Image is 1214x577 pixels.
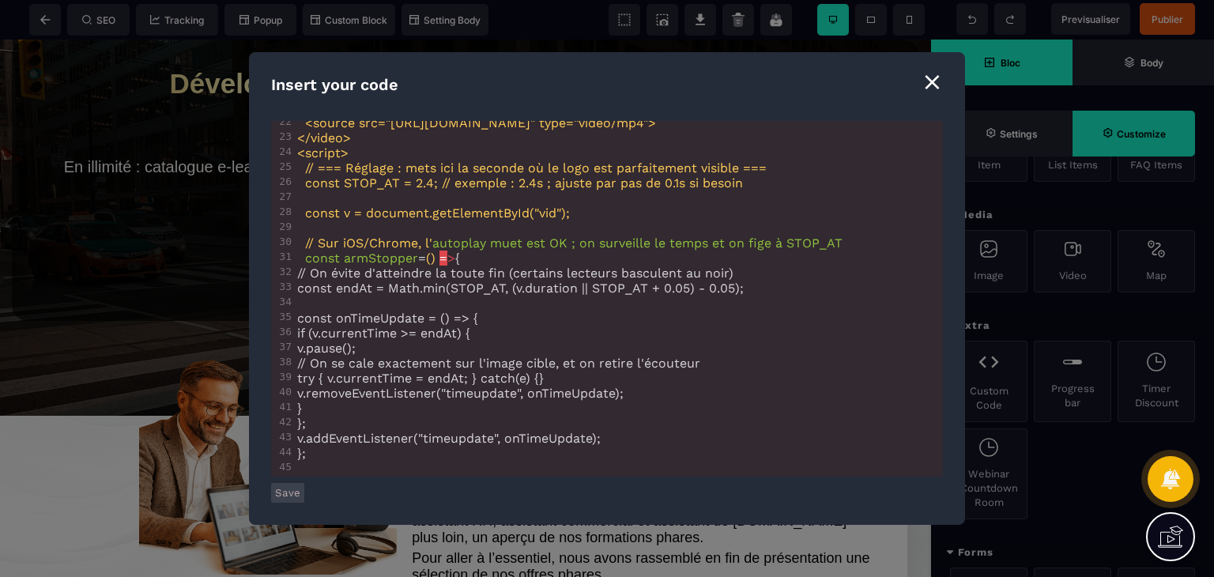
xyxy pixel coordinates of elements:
[271,371,294,383] div: 39
[579,236,595,251] span: on
[59,21,872,68] h1: Développez les compétences de vos équipes
[297,311,478,326] span: const onTimeUpdate = () => {
[297,371,544,386] span: try { v.currentTime = endAt; } catch(e) {}
[271,251,294,262] div: 31
[426,251,435,266] span: ()
[305,206,570,221] span: const v = document.getElementById("vid");
[305,236,432,251] span: // Sur iOS/Chrome, l'
[383,68,547,81] span: Insert here your custom code
[412,362,876,403] text: Proxiane propose des formations en présentiel, en distanciel et sur-mesure.
[412,511,876,560] div: Pour aller à l’essentiel, nous avons rassemblé en fin de présentation une sélection de nos offres...
[297,341,356,356] span: v.pause();
[775,236,782,251] span: à
[599,236,650,251] span: surveille
[432,236,486,251] span: autoplay
[297,145,349,160] span: <script>
[305,251,340,266] span: const
[271,175,294,187] div: 26
[297,251,460,266] span: = {
[59,119,872,155] text: En illimité : catalogue e-learning + tuteurs IA (bureautique, comptabilité, paie, langues, manage...
[271,326,294,338] div: 36
[271,130,294,142] div: 23
[271,401,294,413] div: 41
[271,115,294,127] div: 22
[412,403,876,511] text: Nous avons pensé que la meilleure façon de faire connaissance, c’était de vous offrir un cadeau d...
[549,236,567,251] span: OK
[271,221,294,232] div: 29
[271,311,294,322] div: 35
[271,386,294,398] div: 40
[297,446,306,461] span: };
[305,175,743,190] span: const STOP_AT = 2.4; // exemple : 2.4s ; ajuste par pas de 0.1s si besoin
[271,74,943,96] div: Insert your code
[59,82,872,112] h2: 2 accès 100% offerts
[271,145,294,157] div: 24
[271,476,294,488] div: 46
[297,386,624,401] span: v.removeEventListener("timeupdate", onTimeUpdate);
[297,416,306,431] span: };
[786,236,843,251] span: STOP_AT
[271,296,294,307] div: 34
[271,341,294,353] div: 37
[297,130,351,145] span: </video>
[412,305,876,350] h2: OFFRE DECOUVERTE
[271,236,294,247] div: 30
[297,476,593,491] span: // Armement une fois les métadonnées connues
[297,431,601,446] span: v.addEventListener("timeupdate", onTimeUpdate);
[490,236,522,251] span: muet
[271,416,294,428] div: 42
[712,236,725,251] span: et
[271,266,294,277] div: 32
[271,206,294,217] div: 28
[344,251,418,266] span: armStopper
[748,236,771,251] span: fige
[271,160,294,172] div: 25
[526,236,545,251] span: est
[271,461,294,473] div: 45
[669,236,708,251] span: temps
[297,356,700,371] span: // On se cale exactement sur l'image cible, et on retire l'écouteur
[139,305,398,535] img: b19eb17435fec69ebfd9640db64efc4c_fond_transparent.png
[271,431,294,443] div: 43
[271,190,294,202] div: 27
[439,251,447,266] span: =
[305,115,656,130] span: <source src="[URL][DOMAIN_NAME]" type="video/mp4">
[922,66,943,96] div: ⨯
[297,281,744,296] span: const endAt = Math.min(STOP_AT, (v.duration || STOP_AT + 0.05) - 0.05);
[297,326,470,341] span: if (v.currentTime >= endAt) {
[305,160,767,175] span: // === Réglage : mets ici la seconde où le logo est parfaitement visible ===
[297,266,733,281] span: // On évite d'atteindre la toute fin (certains lecteurs basculent au noir)
[271,483,304,503] button: Save
[271,356,294,368] div: 38
[654,236,665,251] span: le
[262,179,669,228] button: Activer mes 2 places offertes
[729,236,745,251] span: on
[297,401,302,416] span: }
[271,281,294,292] div: 33
[447,251,455,266] span: >
[571,236,575,251] span: ;
[271,446,294,458] div: 44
